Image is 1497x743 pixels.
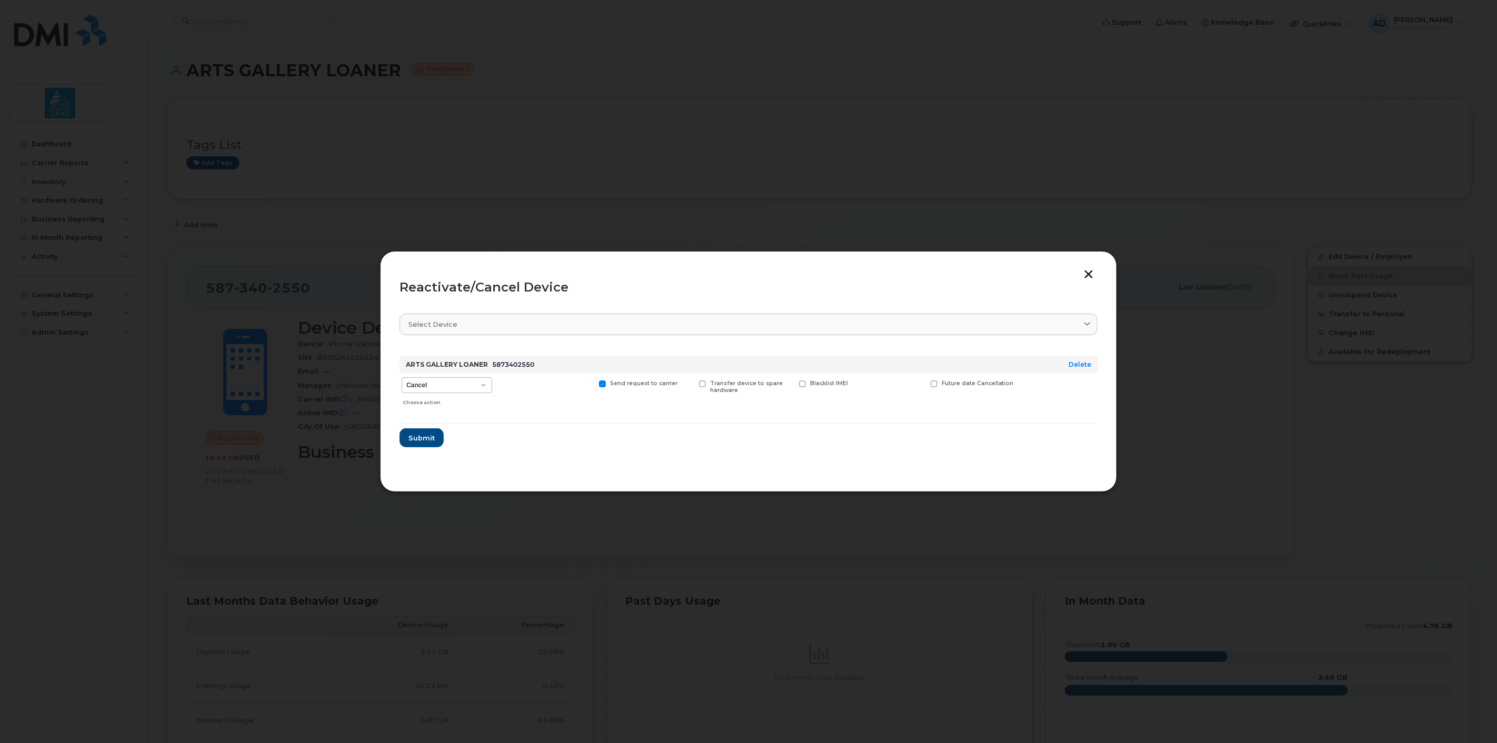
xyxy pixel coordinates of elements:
[942,380,1014,387] span: Future date Cancellation
[1069,360,1091,368] a: Delete
[610,380,677,387] span: Send request to carrier
[403,394,492,407] div: Choose action
[710,380,783,394] span: Transfer device to spare hardware
[408,319,457,329] span: Select device
[686,380,692,386] input: Transfer device to spare hardware
[408,433,435,443] span: Submit
[400,314,1097,335] a: Select device
[810,380,848,387] span: Blacklist IMEI
[406,360,488,368] strong: ARTS GALLERY LOANER
[786,380,792,386] input: Blacklist IMEI
[400,281,1097,294] div: Reactivate/Cancel Device
[586,380,592,386] input: Send request to carrier
[400,428,444,447] button: Submit
[492,360,534,368] span: 5873402550
[918,380,923,386] input: Future date Cancellation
